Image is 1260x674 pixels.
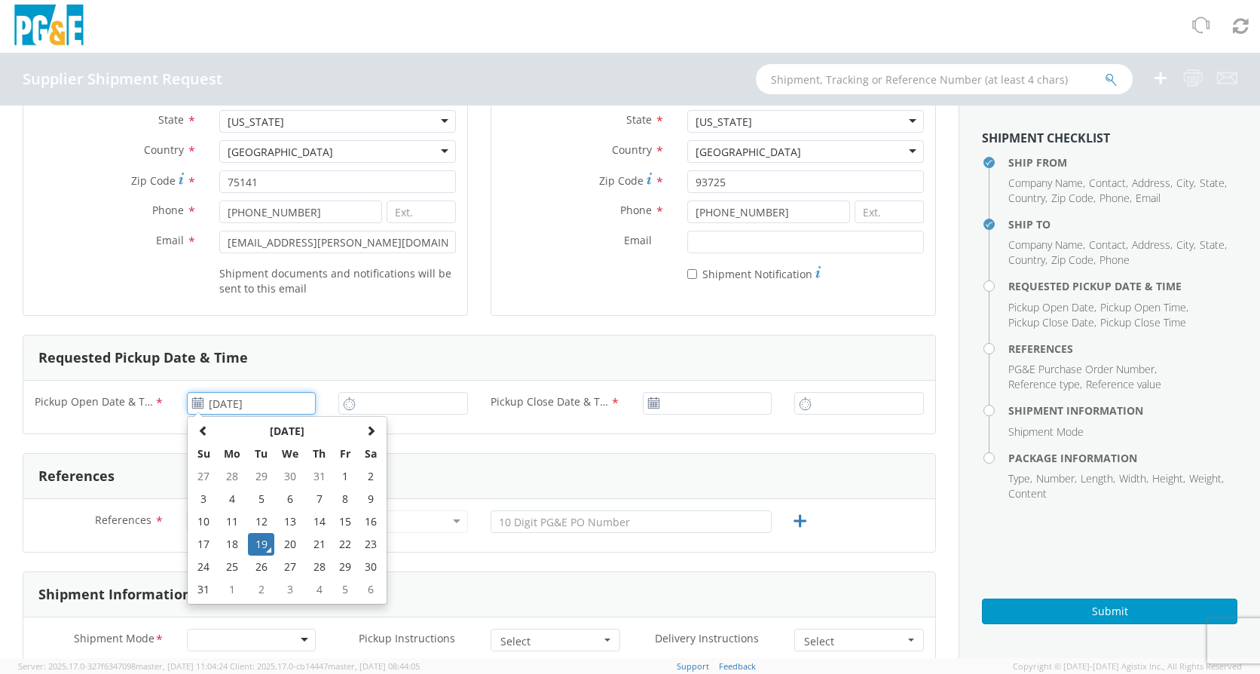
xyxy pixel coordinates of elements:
h4: References [1008,343,1237,354]
li: , [1200,176,1227,191]
span: Shipment Mode [1008,424,1084,439]
h4: Shipment Information [1008,405,1237,416]
li: , [1119,471,1148,486]
td: 3 [274,578,306,601]
td: 31 [191,578,217,601]
span: City [1176,237,1194,252]
td: 19 [248,533,274,556]
th: Fr [332,443,358,465]
div: [US_STATE] [696,115,752,130]
span: Phone [1099,191,1130,205]
th: We [274,443,306,465]
td: 8 [332,488,358,510]
span: Content [1008,486,1047,501]
div: [GEOGRAPHIC_DATA] [696,145,801,160]
img: pge-logo-06675f144f4cfa6a6814.png [11,5,87,49]
span: Address [1132,237,1170,252]
li: , [1200,237,1227,253]
span: Type [1008,471,1030,486]
td: 6 [358,578,384,601]
td: 31 [306,465,332,488]
span: Reference type [1008,377,1080,391]
li: , [1089,176,1128,191]
span: Address [1132,176,1170,190]
h4: Package Information [1008,452,1237,464]
td: 30 [358,556,384,578]
span: State [626,112,652,127]
li: , [1008,471,1032,486]
li: , [1152,471,1185,486]
span: Previous Month [198,425,209,436]
th: Sa [358,443,384,465]
span: Company Name [1008,176,1083,190]
td: 5 [248,488,274,510]
span: Next Month [365,425,376,436]
li: , [1008,237,1085,253]
td: 28 [217,465,249,488]
span: Weight [1189,471,1222,486]
input: Shipment, Tracking or Reference Number (at least 4 chars) [756,64,1133,94]
span: Phone [1099,253,1130,267]
h3: Requested Pickup Date & Time [38,351,248,366]
span: master, [DATE] 08:44:05 [328,660,420,672]
button: Select [491,629,620,651]
span: Country [1008,253,1045,267]
td: 1 [332,465,358,488]
td: 1 [217,578,249,601]
label: Shipment documents and notifications will be sent to this email [219,264,456,296]
span: References [95,513,151,527]
th: Select Month [217,420,358,443]
td: 27 [274,556,306,578]
span: PG&E Purchase Order Number [1008,362,1154,376]
td: 27 [191,465,217,488]
td: 23 [358,533,384,556]
span: Client: 2025.17.0-cb14447 [230,660,420,672]
span: Country [1008,191,1045,205]
td: 6 [274,488,306,510]
span: Select [500,634,601,649]
th: Mo [217,443,249,465]
td: 30 [274,465,306,488]
td: 25 [217,556,249,578]
input: Ext. [387,201,456,223]
td: 5 [332,578,358,601]
span: Company Name [1008,237,1083,252]
li: , [1081,471,1115,486]
td: 29 [248,465,274,488]
span: State [158,112,184,127]
li: , [1008,300,1096,315]
span: Country [144,142,184,157]
a: Support [677,660,709,672]
li: , [1008,176,1085,191]
strong: Shipment Checklist [982,130,1110,146]
h4: Ship To [1008,219,1237,230]
div: [GEOGRAPHIC_DATA] [228,145,333,160]
li: , [1132,237,1173,253]
span: Zip Code [599,173,644,188]
li: , [1036,471,1077,486]
th: Th [306,443,332,465]
li: , [1176,237,1196,253]
li: , [1008,377,1082,392]
span: Country [612,142,652,157]
span: Contact [1089,237,1126,252]
span: Zip Code [1051,253,1093,267]
td: 20 [274,533,306,556]
button: Select [794,629,924,651]
span: City [1176,176,1194,190]
input: 10 Digit PG&E PO Number [491,510,772,533]
input: Shipment Notification [687,269,697,279]
td: 4 [306,578,332,601]
li: , [1100,300,1188,315]
h3: Shipment Information [38,587,191,602]
span: Zip Code [1051,191,1093,205]
span: Height [1152,471,1183,486]
button: Submit [982,599,1237,624]
span: Pickup Close Time [1100,315,1186,329]
li: , [1189,471,1224,486]
td: 14 [306,510,332,533]
span: Length [1081,471,1113,486]
td: 13 [274,510,306,533]
li: , [1051,191,1096,206]
span: Pickup Open Time [1100,300,1186,314]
